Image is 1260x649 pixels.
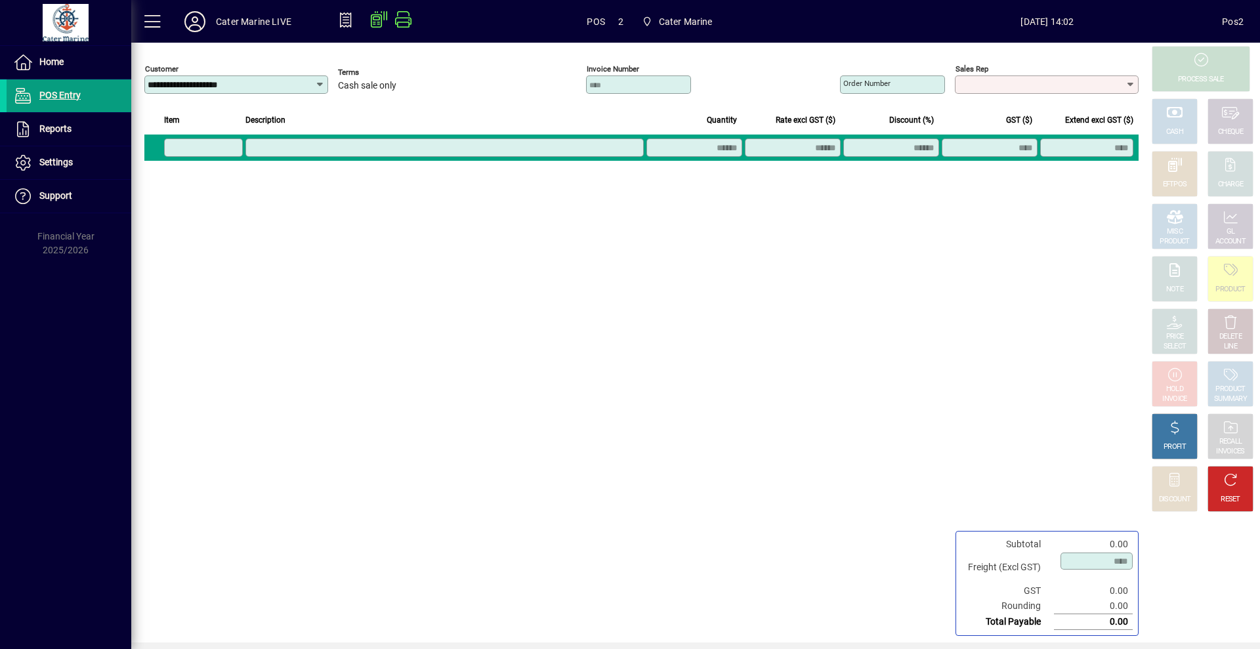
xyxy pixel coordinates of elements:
div: PRODUCT [1215,385,1245,394]
div: SELECT [1164,342,1186,352]
div: HOLD [1166,385,1183,394]
div: GL [1227,227,1235,237]
div: Pos2 [1222,11,1244,32]
span: Reports [39,123,72,134]
a: Reports [7,113,131,146]
td: Total Payable [961,614,1054,630]
div: Cater Marine LIVE [216,11,291,32]
mat-label: Invoice number [587,64,639,73]
div: DELETE [1219,332,1242,342]
span: Item [164,113,180,127]
td: 0.00 [1054,614,1133,630]
span: Support [39,190,72,201]
span: 2 [618,11,623,32]
mat-label: Sales rep [955,64,988,73]
td: GST [961,583,1054,598]
span: Rate excl GST ($) [776,113,835,127]
span: POS [587,11,605,32]
div: RESET [1221,495,1240,505]
div: MISC [1167,227,1183,237]
div: CASH [1166,127,1183,137]
span: [DATE] 14:02 [873,11,1223,32]
div: CHEQUE [1218,127,1243,137]
span: Cater Marine [637,10,718,33]
td: 0.00 [1054,583,1133,598]
div: DISCOUNT [1159,495,1190,505]
td: Freight (Excl GST) [961,552,1054,583]
mat-label: Customer [145,64,178,73]
div: EFTPOS [1163,180,1187,190]
td: Subtotal [961,537,1054,552]
a: Support [7,180,131,213]
div: INVOICE [1162,394,1186,404]
div: PROCESS SALE [1178,75,1224,85]
td: 0.00 [1054,537,1133,552]
span: Extend excl GST ($) [1065,113,1133,127]
td: 0.00 [1054,598,1133,614]
span: Cash sale only [338,81,396,91]
a: Settings [7,146,131,179]
span: Discount (%) [889,113,934,127]
span: POS Entry [39,90,81,100]
div: PRICE [1166,332,1184,342]
a: Home [7,46,131,79]
div: RECALL [1219,437,1242,447]
span: GST ($) [1006,113,1032,127]
td: Rounding [961,598,1054,614]
span: Settings [39,157,73,167]
div: PRODUCT [1215,285,1245,295]
div: SUMMARY [1214,394,1247,404]
div: PROFIT [1164,442,1186,452]
div: ACCOUNT [1215,237,1246,247]
div: INVOICES [1216,447,1244,457]
span: Home [39,56,64,67]
span: Terms [338,68,417,77]
div: LINE [1224,342,1237,352]
div: CHARGE [1218,180,1244,190]
div: PRODUCT [1160,237,1189,247]
span: Cater Marine [659,11,713,32]
span: Quantity [707,113,737,127]
div: NOTE [1166,285,1183,295]
span: Description [245,113,285,127]
mat-label: Order number [843,79,891,88]
button: Profile [174,10,216,33]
